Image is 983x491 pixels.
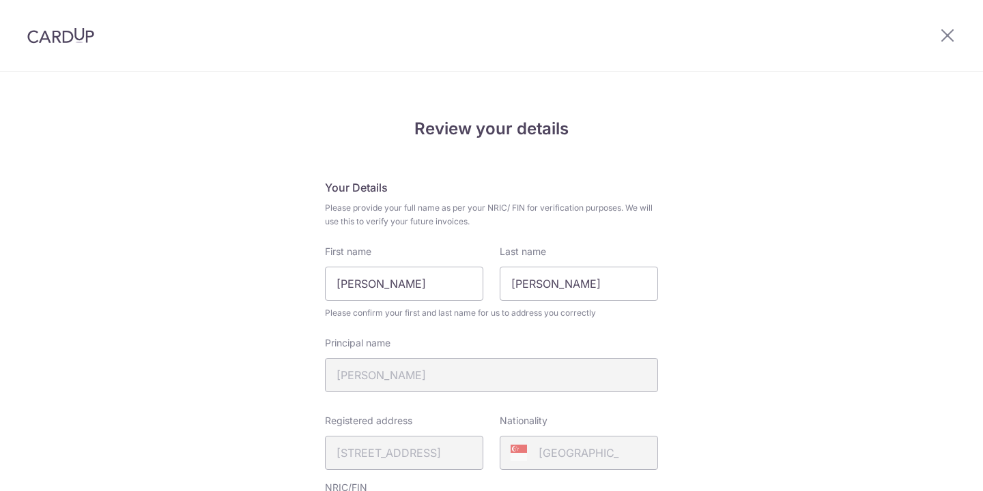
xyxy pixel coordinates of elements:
input: Last name [500,267,658,301]
label: Principal name [325,336,390,350]
label: Nationality [500,414,547,428]
img: CardUp [27,27,94,44]
h5: Your Details [325,179,658,196]
label: First name [325,245,371,258]
input: First Name [325,267,483,301]
span: Please provide your full name as per your NRIC/ FIN for verification purposes. We will use this t... [325,201,658,228]
label: Last name [500,245,546,258]
span: Please confirm your first and last name for us to address you correctly [325,306,658,320]
h4: Review your details [325,117,658,141]
label: Registered address [325,414,412,428]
